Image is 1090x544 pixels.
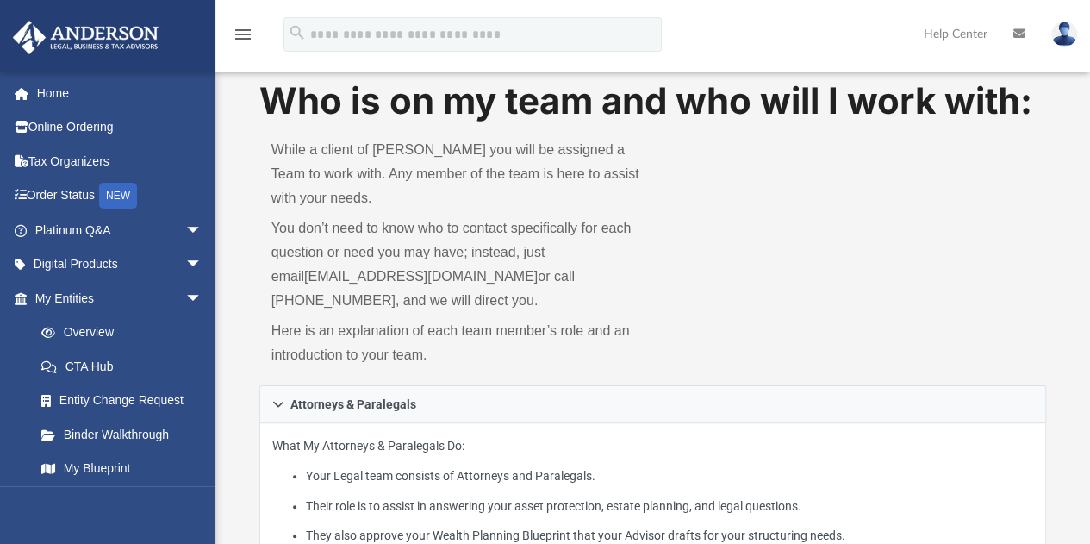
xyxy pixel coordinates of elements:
div: NEW [99,183,137,209]
p: Here is an explanation of each team member’s role and an introduction to your team. [271,319,641,367]
span: arrow_drop_down [185,281,220,316]
a: Binder Walkthrough [24,417,228,452]
span: arrow_drop_down [185,213,220,248]
h1: Who is on my team and who will I work with: [259,76,1047,127]
span: arrow_drop_down [185,247,220,283]
a: Platinum Q&Aarrow_drop_down [12,213,228,247]
li: Your Legal team consists of Attorneys and Paralegals. [306,466,1033,487]
li: Their role is to assist in answering your asset protection, estate planning, and legal questions. [306,496,1033,517]
a: Home [12,76,228,110]
a: Tax Organizers [12,144,228,178]
a: Entity Change Request [24,384,228,418]
i: menu [233,24,253,45]
a: Tax Due Dates [24,485,228,520]
a: My Entitiesarrow_drop_down [12,281,228,316]
a: menu [233,33,253,45]
a: My Blueprint [24,452,220,486]
i: search [288,23,307,42]
a: Order StatusNEW [12,178,228,214]
img: Anderson Advisors Platinum Portal [8,21,164,54]
a: Overview [24,316,228,350]
p: You don’t need to know who to contact specifically for each question or need you may have; instea... [271,216,641,313]
a: [EMAIL_ADDRESS][DOMAIN_NAME] [304,269,538,284]
a: Online Ordering [12,110,228,145]
span: Attorneys & Paralegals [290,398,416,410]
img: User Pic [1051,22,1077,47]
p: While a client of [PERSON_NAME] you will be assigned a Team to work with. Any member of the team ... [271,138,641,210]
a: Digital Productsarrow_drop_down [12,247,228,282]
a: Attorneys & Paralegals [259,385,1047,423]
a: CTA Hub [24,349,228,384]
